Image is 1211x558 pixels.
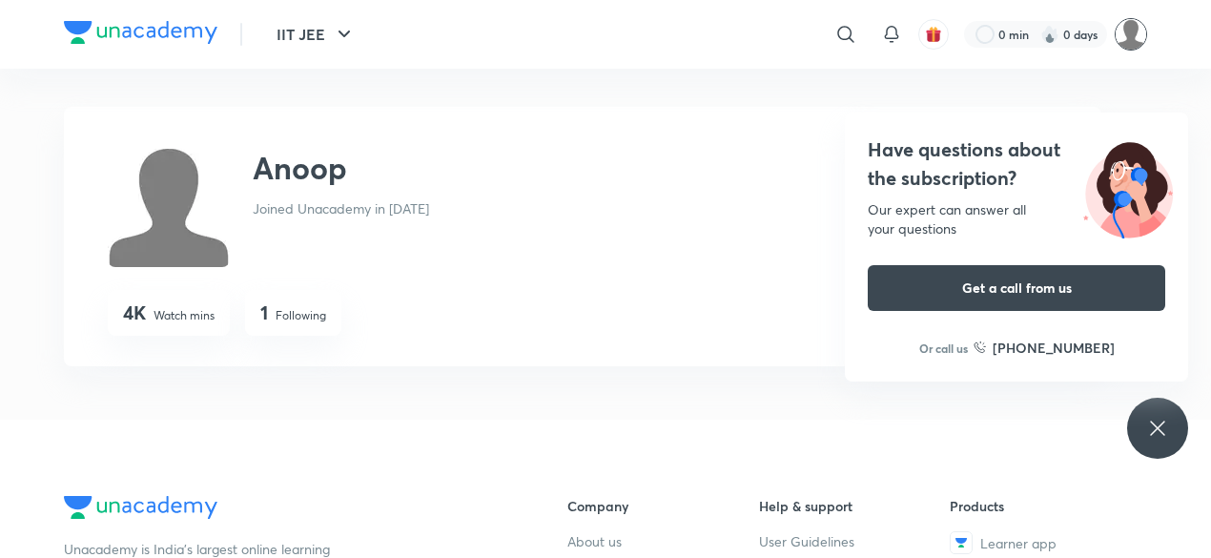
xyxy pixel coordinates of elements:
[868,200,1165,238] div: Our expert can answer all your questions
[253,145,347,191] h2: Anoop
[868,265,1165,311] button: Get a call from us
[253,198,429,218] p: Joined Unacademy in [DATE]
[265,15,367,53] button: IIT JEE
[64,496,506,524] a: Company Logo
[1068,135,1188,238] img: ttu_illustration_new.svg
[925,26,942,43] img: avatar
[918,19,949,50] button: avatar
[950,496,1141,516] h6: Products
[950,531,973,554] img: Learner app
[759,496,951,516] h6: Help & support
[154,307,215,324] p: Watch mins
[993,338,1115,358] h6: [PHONE_NUMBER]
[1040,25,1059,44] img: streak
[260,301,268,324] h4: 1
[1115,18,1147,51] img: Anoop
[64,496,217,519] img: Company Logo
[567,496,759,516] h6: Company
[759,531,951,551] a: User Guidelines
[919,340,968,357] p: Or call us
[974,338,1115,358] a: [PHONE_NUMBER]
[64,21,217,49] a: Company Logo
[123,301,146,324] h4: 4K
[950,531,1141,554] a: Learner app
[108,145,230,267] img: Avatar
[567,531,759,551] a: About us
[276,307,326,324] p: Following
[868,135,1165,193] h4: Have questions about the subscription?
[64,21,217,44] img: Company Logo
[980,533,1057,553] span: Learner app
